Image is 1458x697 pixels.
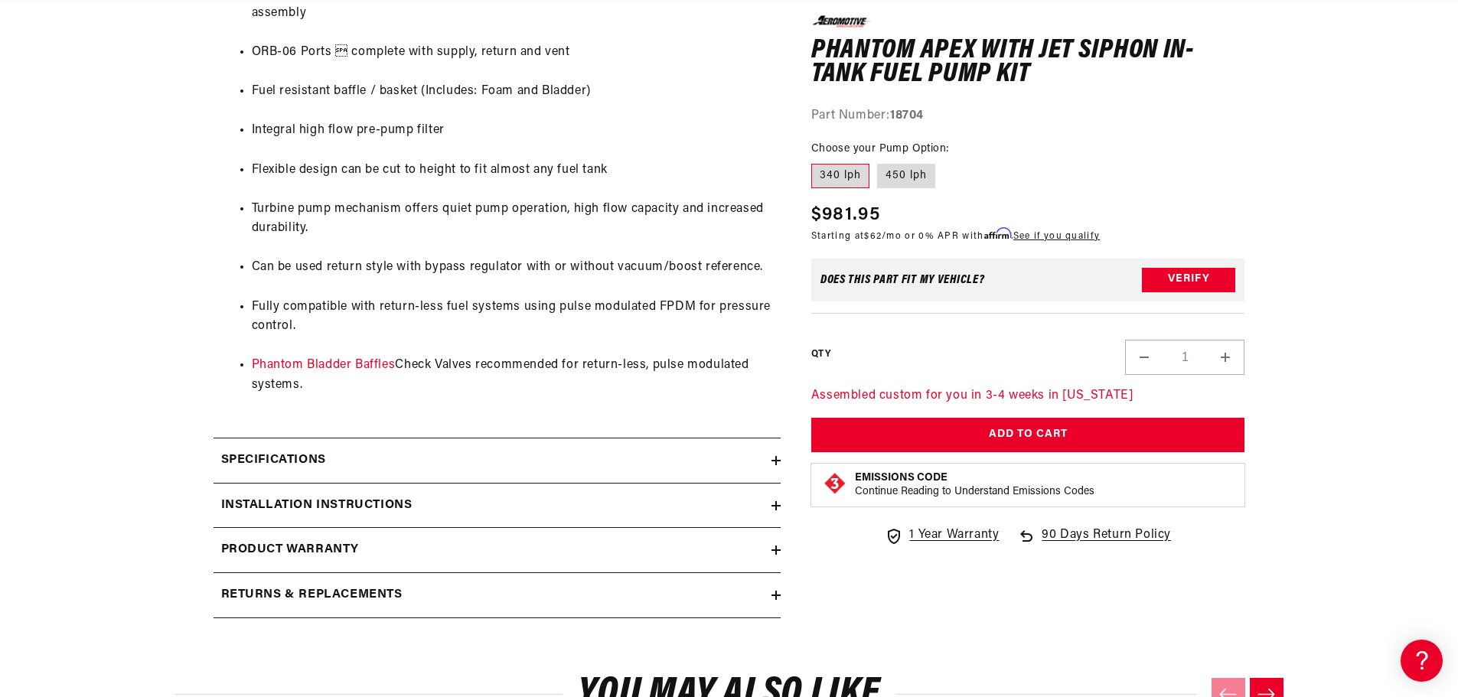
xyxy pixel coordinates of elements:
[811,106,1245,125] div: Part Number:
[811,348,830,361] label: QTY
[15,130,291,154] a: Getting Started
[214,438,781,483] summary: Specifications
[252,43,773,63] li: ORB-06 Ports  complete with supply, return and vent
[15,194,291,217] a: EFI Regulators
[221,585,403,605] h2: Returns & replacements
[855,471,948,483] strong: Emissions Code
[221,451,326,471] h2: Specifications
[15,265,291,288] a: EFI Fuel Pumps
[214,573,781,617] summary: Returns & replacements
[214,528,781,572] summary: Product warranty
[864,231,882,240] span: $62
[214,484,781,528] summary: Installation Instructions
[221,540,360,560] h2: Product warranty
[15,217,291,241] a: Carbureted Fuel Pumps
[855,471,1094,498] button: Emissions CodeContinue Reading to Understand Emissions Codes
[811,164,869,188] label: 340 lph
[252,121,773,141] li: Integral high flow pre-pump filter
[811,141,951,157] legend: Choose your Pump Option:
[984,227,1011,239] span: Affirm
[221,496,413,516] h2: Installation Instructions
[855,484,1094,498] p: Continue Reading to Understand Emissions Codes
[811,200,880,228] span: $981.95
[210,441,295,455] a: POWERED BY ENCHANT
[15,409,291,436] button: Contact Us
[15,169,291,184] div: Frequently Asked Questions
[811,386,1245,405] p: Assembled custom for you in 3-4 weeks in [US_STATE]
[890,109,924,121] strong: 18704
[252,356,773,395] li: Check Valves recommended for return-less, pulse modulated systems.
[15,288,291,312] a: 340 Stealth Fuel Pumps
[811,228,1100,243] p: Starting at /mo or 0% APR with .
[885,525,999,545] a: 1 Year Warranty
[252,298,773,337] li: Fully compatible with return-less fuel systems using pulse modulated FPDM for pressure control.
[1142,267,1235,292] button: Verify
[15,313,291,337] a: Brushless Fuel Pumps
[252,200,773,239] li: Turbine pump mechanism offers quiet pump operation, high flow capacity and increased durability.
[811,38,1245,86] h1: Phantom Apex with Jet Siphon In-Tank Fuel Pump Kit
[15,241,291,265] a: Carbureted Regulators
[252,258,773,278] li: Can be used return style with bypass regulator with or without vacuum/boost reference.
[1013,231,1100,240] a: See if you qualify - Learn more about Affirm Financing (opens in modal)
[252,82,773,102] li: Fuel resistant baffle / basket (Includes: Foam and Bladder)
[909,525,999,545] span: 1 Year Warranty
[1042,525,1171,560] span: 90 Days Return Policy
[252,161,773,181] li: Flexible design can be cut to height to fit almost any fuel tank
[811,418,1245,452] button: Add to Cart
[252,359,396,371] a: Phantom Bladder Baffles
[1017,525,1171,560] a: 90 Days Return Policy
[823,471,847,495] img: Emissions code
[820,273,985,285] div: Does This part fit My vehicle?
[15,106,291,121] div: General
[877,164,935,188] label: 450 lph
